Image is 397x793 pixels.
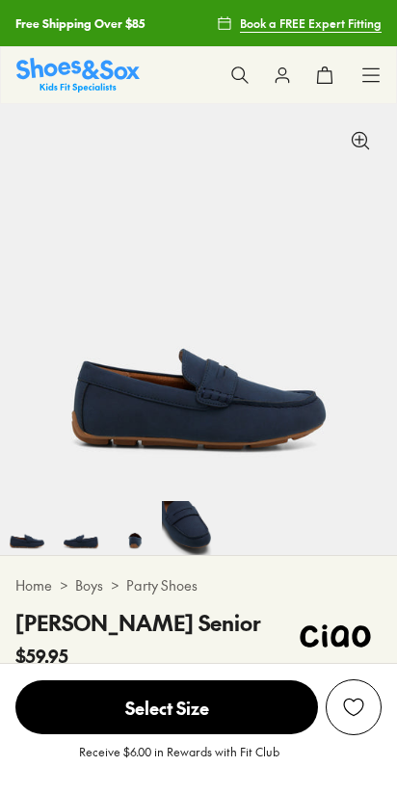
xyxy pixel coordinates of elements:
div: > > [15,575,382,595]
a: Book a FREE Expert Fitting [217,6,382,40]
p: Receive $6.00 in Rewards with Fit Club [79,743,279,778]
img: SNS_Logo_Responsive.svg [16,58,140,92]
button: Add to Wishlist [326,679,382,735]
a: Party Shoes [126,575,198,595]
img: Vendor logo [289,607,382,665]
a: Boys [75,575,103,595]
span: Select Size [15,680,318,734]
span: $59.95 [15,643,68,669]
img: 6-474360_1 [108,501,162,555]
span: Book a FREE Expert Fitting [240,14,382,32]
button: Select Size [15,679,318,735]
a: Home [15,575,52,595]
h4: [PERSON_NAME] Senior [15,607,261,639]
img: 5-474358_1 [54,501,108,555]
a: Shoes & Sox [16,58,140,92]
img: 7-474361_1 [162,501,216,555]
